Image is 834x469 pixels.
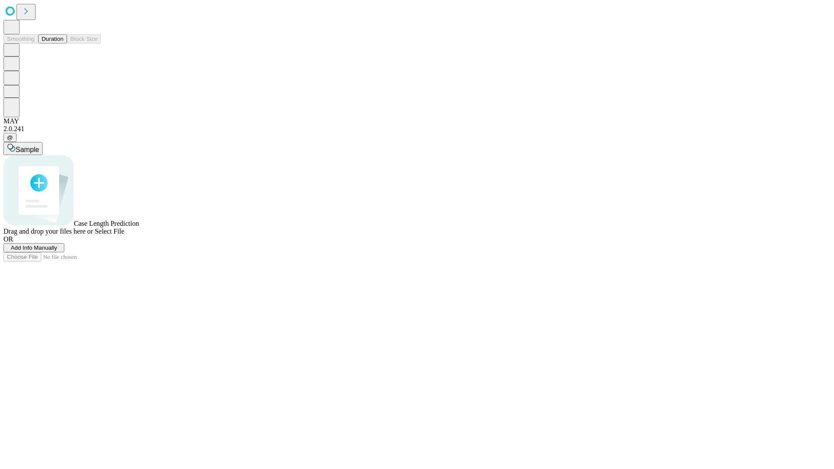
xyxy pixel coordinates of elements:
[3,243,64,252] button: Add Info Manually
[67,34,101,43] button: Block Size
[7,134,13,141] span: @
[74,220,139,227] span: Case Length Prediction
[3,133,17,142] button: @
[11,244,57,251] span: Add Info Manually
[16,146,39,153] span: Sample
[38,34,67,43] button: Duration
[3,142,43,155] button: Sample
[3,235,13,243] span: OR
[3,228,93,235] span: Drag and drop your files here or
[95,228,124,235] span: Select File
[3,125,831,133] div: 2.0.241
[3,117,831,125] div: MAY
[3,34,38,43] button: Smoothing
